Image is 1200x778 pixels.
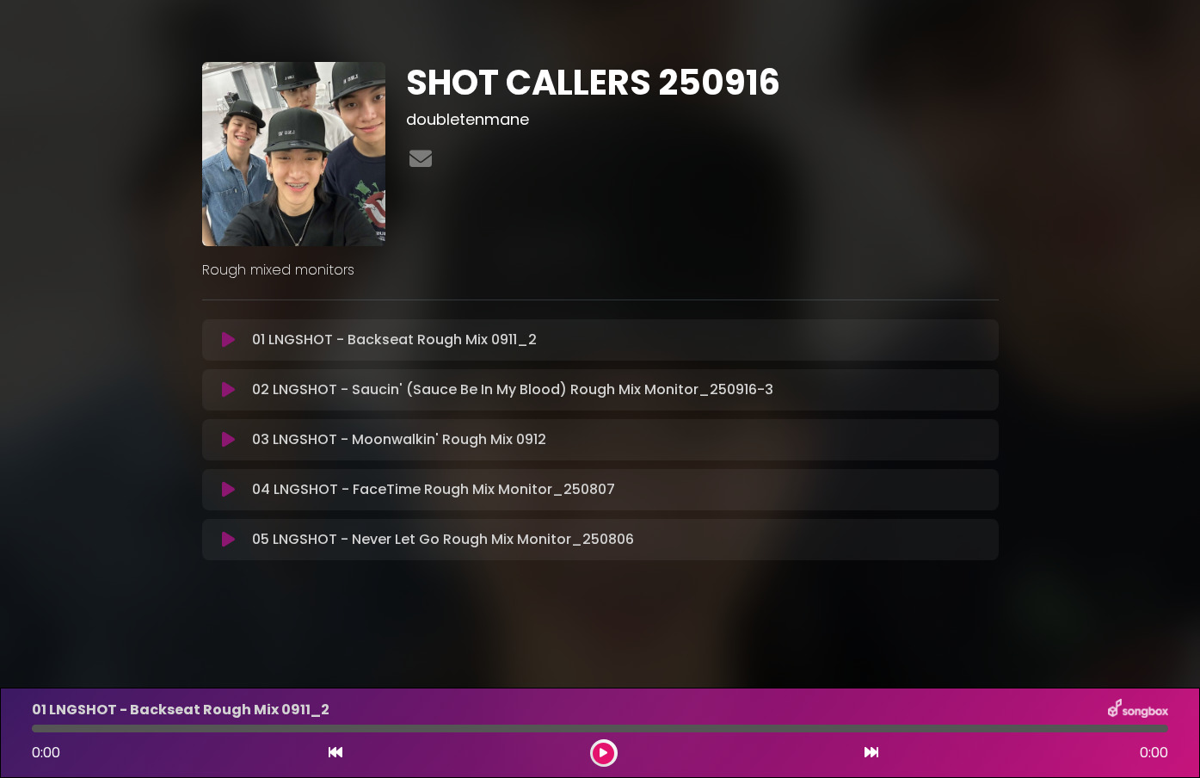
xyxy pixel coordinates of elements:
p: 01 LNGSHOT - Backseat Rough Mix 0911_2 [252,330,537,350]
h3: doubletenmane [406,110,999,129]
p: Rough mixed monitors [202,260,999,281]
p: 02 LNGSHOT - Saucin' (Sauce Be In My Blood) Rough Mix Monitor_250916-3 [252,380,773,400]
h1: SHOT CALLERS 250916 [406,62,999,103]
p: 03 LNGSHOT - Moonwalkin' Rough Mix 0912 [252,429,546,450]
p: 04 LNGSHOT - FaceTime Rough Mix Monitor_250807 [252,479,615,500]
p: 05 LNGSHOT - Never Let Go Rough Mix Monitor_250806 [252,529,634,550]
img: EhfZEEfJT4ehH6TTm04u [202,62,386,246]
